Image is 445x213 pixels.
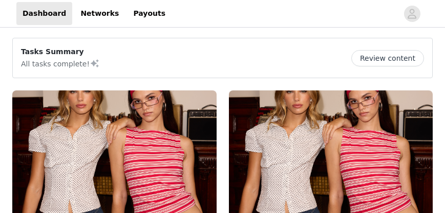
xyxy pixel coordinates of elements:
a: Networks [74,2,125,25]
a: Payouts [127,2,172,25]
a: Dashboard [16,2,72,25]
button: Review content [351,50,424,66]
p: All tasks complete! [21,57,100,69]
div: avatar [407,6,417,22]
p: Tasks Summary [21,46,100,57]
